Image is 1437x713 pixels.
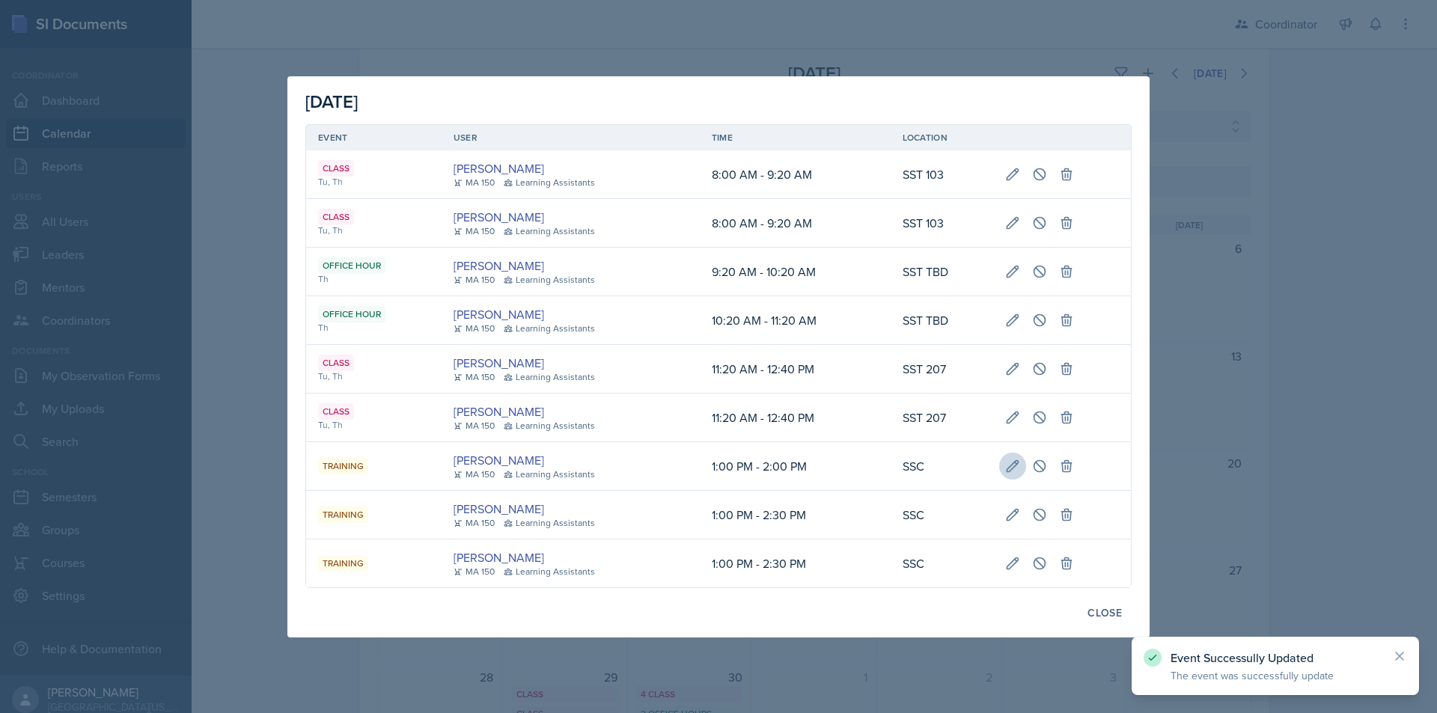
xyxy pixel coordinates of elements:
div: MA 150 [454,176,495,189]
button: Close [1078,600,1132,625]
div: MA 150 [454,468,495,481]
td: SSC [891,442,994,491]
div: Learning Assistants [504,273,595,287]
div: MA 150 [454,516,495,530]
td: 8:00 AM - 9:20 AM [700,199,891,248]
a: [PERSON_NAME] [454,305,544,323]
div: Learning Assistants [504,468,595,481]
div: MA 150 [454,370,495,384]
div: Th [318,321,430,334]
td: 11:20 AM - 12:40 PM [700,394,891,442]
th: User [442,125,700,150]
td: SST TBD [891,296,994,345]
a: [PERSON_NAME] [454,208,544,226]
div: MA 150 [454,273,495,287]
th: Location [891,125,994,150]
a: [PERSON_NAME] [454,451,544,469]
a: [PERSON_NAME] [454,159,544,177]
div: Learning Assistants [504,370,595,384]
td: 1:00 PM - 2:00 PM [700,442,891,491]
td: 1:00 PM - 2:30 PM [700,539,891,587]
div: Training [318,507,368,523]
div: MA 150 [454,419,495,432]
div: Tu, Th [318,418,430,432]
div: Class [318,209,354,225]
div: Learning Assistants [504,224,595,238]
td: 1:00 PM - 2:30 PM [700,491,891,539]
a: [PERSON_NAME] [454,500,544,518]
td: 9:20 AM - 10:20 AM [700,248,891,296]
div: Class [318,403,354,420]
div: Tu, Th [318,224,430,237]
div: MA 150 [454,322,495,335]
div: Learning Assistants [504,565,595,578]
a: [PERSON_NAME] [454,354,544,372]
td: SST 103 [891,150,994,199]
td: SST 103 [891,199,994,248]
div: Learning Assistants [504,176,595,189]
a: [PERSON_NAME] [454,403,544,420]
td: 10:20 AM - 11:20 AM [700,296,891,345]
div: Learning Assistants [504,516,595,530]
td: SST 207 [891,394,994,442]
div: Training [318,555,368,572]
div: Th [318,272,430,286]
div: Learning Assistants [504,322,595,335]
div: Close [1087,607,1122,619]
div: Tu, Th [318,370,430,383]
div: MA 150 [454,224,495,238]
div: [DATE] [305,88,1132,115]
td: SSC [891,539,994,587]
td: 11:20 AM - 12:40 PM [700,345,891,394]
div: Training [318,458,368,474]
div: Office Hour [318,306,385,322]
p: Event Successully Updated [1171,650,1380,665]
div: Class [318,355,354,371]
th: Event [306,125,442,150]
div: Tu, Th [318,175,430,189]
td: SSC [891,491,994,539]
div: Class [318,160,354,177]
th: Time [700,125,891,150]
a: [PERSON_NAME] [454,257,544,275]
td: SST TBD [891,248,994,296]
td: 8:00 AM - 9:20 AM [700,150,891,199]
p: The event was successfully update [1171,668,1380,683]
a: [PERSON_NAME] [454,548,544,566]
td: SST 207 [891,345,994,394]
div: Learning Assistants [504,419,595,432]
div: MA 150 [454,565,495,578]
div: Office Hour [318,257,385,274]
